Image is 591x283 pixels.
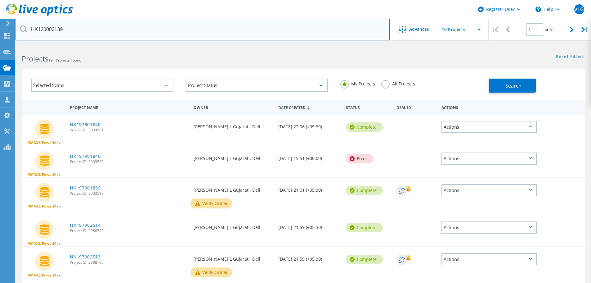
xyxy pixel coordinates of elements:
input: Search projects by name, owner, ID, company, etc [16,19,390,40]
div: [DATE] 21:59 (+05:30) [275,247,343,267]
a: HK197901840 [70,122,101,127]
div: [PERSON_NAME] L Gujarati, Dell [190,115,275,135]
span: Project ID: 3003581 [70,128,187,132]
div: Complete [346,122,383,132]
div: Actions [441,253,537,265]
div: Status [343,101,393,113]
div: [PERSON_NAME] L Gujarati, Dell [190,247,275,267]
label: My Projects [340,80,375,86]
div: Project Status [186,79,328,92]
div: Actions [438,101,540,113]
div: Actions [441,221,537,234]
span: VMAX3/PowerMax [28,273,61,277]
div: Error [346,154,374,163]
div: Project Name [67,101,190,113]
a: HK197901839 [70,186,101,190]
button: Search [489,79,536,93]
span: Search [505,82,522,89]
div: | [578,19,591,41]
div: Selected Scans [31,79,173,92]
a: Live Optics Dashboard [6,13,73,17]
div: Actions [441,153,537,165]
div: Actions [441,184,537,196]
svg: \n [535,7,541,12]
div: [PERSON_NAME] L Gujarati, Dell [190,215,275,236]
div: | [489,19,501,41]
div: [DATE] 22:06 (+05:30) [275,115,343,135]
b: Projects [22,54,48,64]
a: Reset Filters [556,54,585,60]
a: HK197902513 [70,255,101,259]
div: [DATE] 21:01 (+05:30) [275,178,343,199]
span: VMAX3/PowerMax [28,242,61,245]
a: HK197901840 [70,154,101,158]
div: Complete [346,186,383,195]
div: Owner [190,101,275,113]
div: [PERSON_NAME] L Gujarati, Dell [190,146,275,167]
button: Verify Owner [190,199,232,208]
div: Actions [441,121,537,133]
span: Project ID: 3003528 [70,160,187,164]
button: Verify Owner [190,267,232,277]
div: Deal Id [393,101,438,113]
div: Complete [346,223,383,232]
label: All Projects [381,80,415,86]
span: Project ID: 3003518 [70,192,187,195]
span: VMAX3/PowerMax [28,141,61,145]
span: 191 Projects Found [48,57,81,63]
span: Project ID: 2988796 [70,229,187,233]
div: Date Created [275,101,343,113]
div: Complete [346,255,383,264]
div: [PERSON_NAME] L Gujarati, Dell [190,178,275,199]
div: [DATE] 21:59 (+05:30) [275,215,343,236]
div: [DATE] 15:51 (+00:00) [275,146,343,167]
span: Project ID: 2988795 [70,261,187,264]
span: VLG [574,7,584,12]
span: VMAX3/PowerMax [28,204,61,208]
span: of 20 [545,27,553,33]
span: Advanced [409,27,430,31]
span: VMAX3/PowerMax [28,173,61,176]
a: HK197902514 [70,223,101,227]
